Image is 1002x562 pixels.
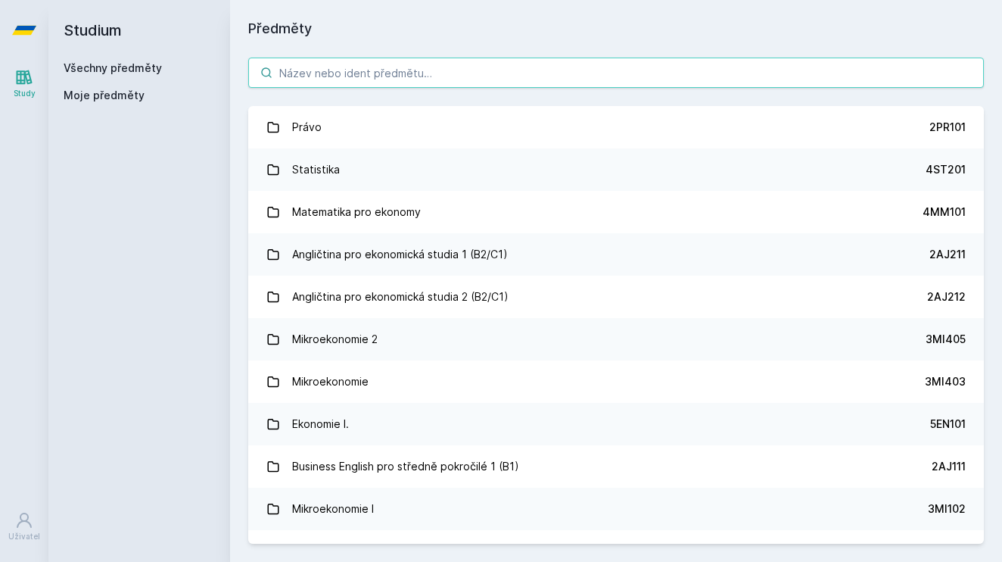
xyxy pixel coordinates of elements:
a: Matematika pro ekonomy 4MM101 [248,191,984,233]
div: 3MI403 [925,374,966,389]
div: 5EN101 [930,417,966,432]
a: Mikroekonomie 3MI403 [248,361,984,403]
div: Právo [292,112,322,142]
div: 2AJ212 [927,289,966,304]
a: Angličtina pro ekonomická studia 2 (B2/C1) 2AJ212 [248,276,984,318]
div: 2PR101 [929,120,966,135]
div: Uživatel [8,531,40,542]
div: 2AJ111 [932,459,966,474]
a: Mikroekonomie 2 3MI405 [248,318,984,361]
h1: Předměty [248,18,984,39]
a: Statistika 4ST201 [248,148,984,191]
span: Moje předměty [64,88,145,103]
div: Angličtina pro ekonomická studia 1 (B2/C1) [292,239,508,270]
div: Statistika [292,155,340,185]
div: Mikroekonomie 2 [292,324,378,354]
a: Angličtina pro ekonomická studia 1 (B2/C1) 2AJ211 [248,233,984,276]
div: Mikroekonomie I [292,494,374,524]
a: Study [3,61,45,107]
a: Právo 2PR101 [248,106,984,148]
div: Matematika pro ekonomy [292,197,421,227]
div: 4ST201 [926,162,966,177]
a: Uživatel [3,504,45,550]
a: Business English pro středně pokročilé 1 (B1) 2AJ111 [248,445,984,488]
input: Název nebo ident předmětu… [248,58,984,88]
div: 3MI405 [926,332,966,347]
div: Angličtina pro ekonomická studia 2 (B2/C1) [292,282,509,312]
div: Ekonomie I. [292,409,349,439]
div: 2AJ211 [929,247,966,262]
div: 4MM101 [923,205,966,220]
a: Všechny předměty [64,61,162,74]
a: Mikroekonomie I 3MI102 [248,488,984,530]
a: Ekonomie I. 5EN101 [248,403,984,445]
div: 3MI102 [928,501,966,517]
div: Business English pro středně pokročilé 1 (B1) [292,451,519,482]
div: Study [14,88,36,99]
div: Mikroekonomie [292,367,369,397]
